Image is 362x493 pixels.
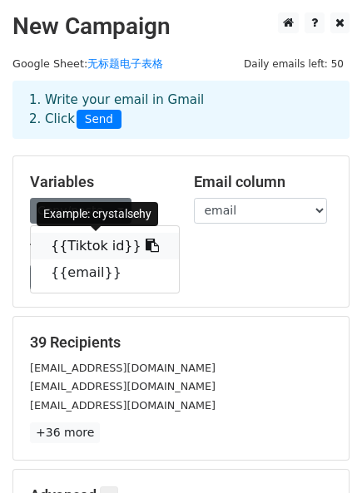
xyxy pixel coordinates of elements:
small: [EMAIL_ADDRESS][DOMAIN_NAME] [30,362,216,374]
a: Daily emails left: 50 [238,57,350,70]
a: {{Tiktok id}} [31,233,179,259]
span: Send [77,110,121,130]
h5: Variables [30,173,169,191]
small: Google Sheet: [12,57,163,70]
a: {{email}} [31,259,179,286]
h2: New Campaign [12,12,350,41]
a: 无标题电子表格 [87,57,163,70]
div: 1. Write your email in Gmail 2. Click [17,91,345,129]
a: +36 more [30,422,100,443]
span: Daily emails left: 50 [238,55,350,73]
h5: 39 Recipients [30,333,332,352]
small: [EMAIL_ADDRESS][DOMAIN_NAME] [30,399,216,412]
h5: Email column [194,173,333,191]
a: Copy/paste... [30,198,131,224]
div: Example: crystalsehy [37,202,158,226]
small: [EMAIL_ADDRESS][DOMAIN_NAME] [30,380,216,392]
